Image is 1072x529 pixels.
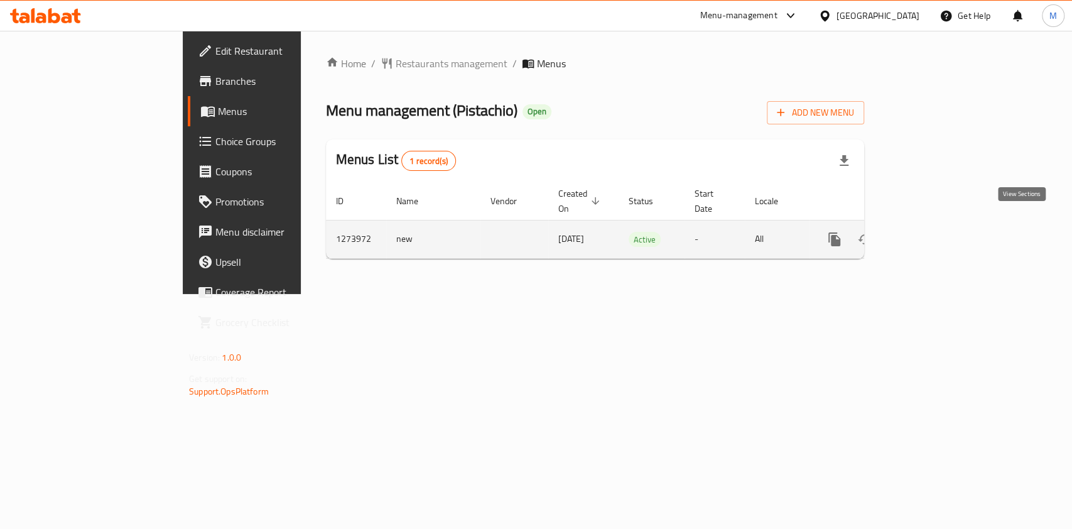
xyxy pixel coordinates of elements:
a: Upsell [188,247,362,277]
td: - [685,220,745,258]
a: Support.OpsPlatform [189,383,269,400]
a: Coverage Report [188,277,362,307]
span: Get support on: [189,371,247,387]
a: Grocery Checklist [188,307,362,337]
span: Active [629,232,661,247]
div: Total records count [401,151,456,171]
table: enhanced table [326,182,950,259]
span: ID [336,194,360,209]
span: Branches [215,74,352,89]
span: Start Date [695,186,730,216]
span: Version: [189,349,220,366]
span: 1 record(s) [402,155,455,167]
a: Promotions [188,187,362,217]
span: Grocery Checklist [215,315,352,330]
span: Locale [755,194,794,209]
div: Menu-management [700,8,777,23]
span: M [1049,9,1057,23]
span: Open [522,106,551,117]
button: more [820,224,850,254]
button: Add New Menu [767,101,864,124]
span: Menu management ( Pistachio ) [326,96,517,124]
span: Coupons [215,164,352,179]
span: Vendor [490,194,533,209]
div: [GEOGRAPHIC_DATA] [836,9,919,23]
li: / [371,56,376,71]
a: Branches [188,66,362,96]
span: Menus [537,56,566,71]
span: Menu disclaimer [215,224,352,239]
span: Name [396,194,435,209]
a: Menus [188,96,362,126]
span: Choice Groups [215,134,352,149]
span: Edit Restaurant [215,43,352,58]
span: Status [629,194,669,209]
span: [DATE] [558,231,584,247]
span: Menus [218,104,352,119]
span: Promotions [215,194,352,209]
th: Actions [809,182,950,221]
a: Edit Restaurant [188,36,362,66]
td: new [386,220,480,258]
span: Restaurants management [396,56,507,71]
a: Restaurants management [381,56,507,71]
td: All [745,220,809,258]
li: / [512,56,517,71]
span: Add New Menu [777,105,854,121]
span: Coverage Report [215,285,352,300]
a: Coupons [188,156,362,187]
span: Created On [558,186,604,216]
nav: breadcrumb [326,56,864,71]
span: Upsell [215,254,352,270]
div: Open [522,104,551,119]
h2: Menus List [336,150,456,171]
div: Export file [829,146,859,176]
span: 1.0.0 [222,349,241,366]
a: Menu disclaimer [188,217,362,247]
a: Choice Groups [188,126,362,156]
